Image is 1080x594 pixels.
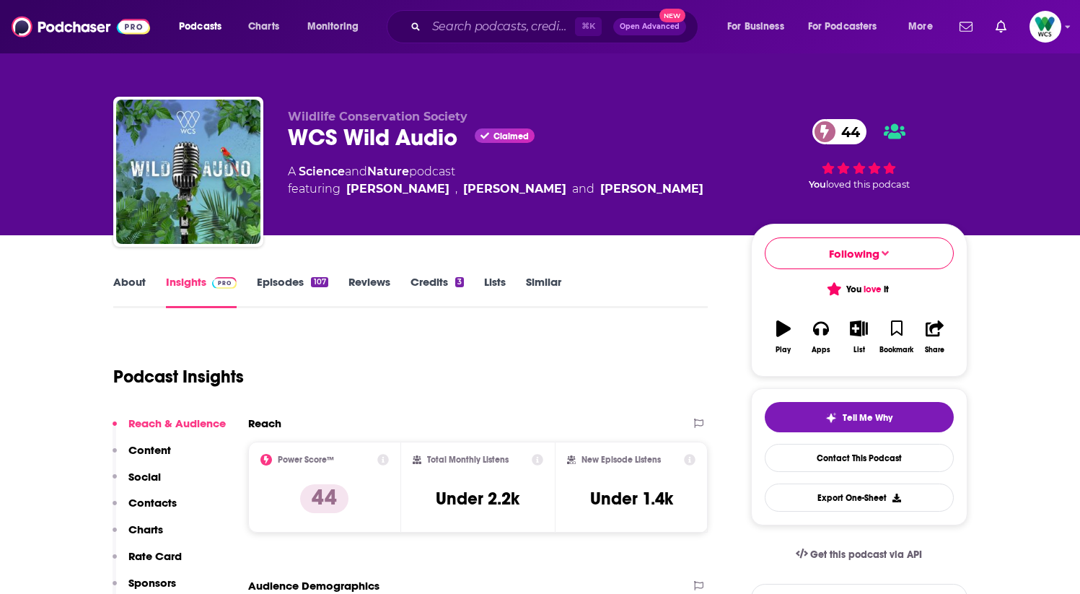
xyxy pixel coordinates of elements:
button: open menu [717,15,802,38]
button: You love it [765,275,954,303]
div: 3 [455,277,464,287]
span: More [908,17,933,37]
h2: Power Score™ [278,455,334,465]
img: WCS Wild Audio [116,100,260,244]
button: Export One-Sheet [765,484,954,512]
span: For Business [727,17,784,37]
div: Play [776,346,791,354]
div: Apps [812,346,830,354]
a: Dan Rosen [600,180,703,198]
span: Charts [248,17,279,37]
span: Tell Me Why [843,412,892,424]
a: Nat Moss [346,180,449,198]
button: Following [765,237,954,269]
div: Share [925,346,944,354]
a: Show notifications dropdown [954,14,978,39]
button: Share [916,311,953,363]
div: Search podcasts, credits, & more... [400,10,712,43]
p: Contacts [128,496,177,510]
button: open menu [297,15,377,38]
button: open menu [799,15,898,38]
span: For Podcasters [808,17,877,37]
a: [PERSON_NAME] [463,180,566,198]
a: InsightsPodchaser Pro [166,275,237,308]
span: love [864,284,882,295]
button: Bookmark [878,311,916,363]
span: and [572,180,594,198]
span: and [345,165,367,178]
img: Podchaser Pro [212,277,237,289]
div: List [853,346,865,354]
button: open menu [169,15,240,38]
a: 44 [812,119,867,144]
h3: Under 2.2k [436,488,519,510]
input: Search podcasts, credits, & more... [426,15,575,38]
span: , [455,180,457,198]
span: Logged in as WCS_Newsroom [1029,11,1061,43]
p: Sponsors [128,576,176,590]
div: A podcast [288,163,703,198]
span: Claimed [493,133,529,140]
div: Bookmark [879,346,913,354]
button: Open AdvancedNew [613,18,686,35]
button: List [840,311,877,363]
img: User Profile [1029,11,1061,43]
span: New [659,9,685,22]
span: featuring [288,180,703,198]
button: Contacts [113,496,177,523]
a: Credits3 [411,275,464,308]
a: Contact This Podcast [765,444,954,472]
h2: Audience Demographics [248,579,379,593]
h2: Total Monthly Listens [427,455,509,465]
button: Content [113,443,171,470]
button: Social [113,470,161,497]
span: ⌘ K [575,17,602,36]
button: tell me why sparkleTell Me Why [765,402,954,432]
img: Podchaser - Follow, Share and Rate Podcasts [12,13,150,40]
img: tell me why sparkle [825,412,837,424]
span: Open Advanced [620,23,680,30]
span: Wildlife Conservation Society [288,110,467,123]
p: Social [128,470,161,484]
a: Episodes107 [257,275,328,308]
a: Show notifications dropdown [990,14,1012,39]
a: Science [299,165,345,178]
button: Apps [802,311,840,363]
a: Get this podcast via API [784,537,934,572]
span: Monitoring [307,17,359,37]
h2: Reach [248,416,281,430]
a: Reviews [348,275,390,308]
button: Charts [113,523,163,549]
h3: Under 1.4k [590,488,673,510]
p: Reach & Audience [128,416,226,430]
span: You [809,179,826,190]
h1: Podcast Insights [113,366,244,388]
a: Lists [484,275,506,308]
a: About [113,275,146,308]
span: Podcasts [179,17,221,37]
button: open menu [898,15,951,38]
p: 44 [300,484,348,513]
p: Content [128,443,171,457]
h2: New Episode Listens [581,455,661,465]
div: 44Youloved this podcast [751,110,967,199]
p: Rate Card [128,549,182,563]
span: loved this podcast [826,179,910,190]
a: Similar [526,275,561,308]
button: Reach & Audience [113,416,226,443]
span: You it [829,284,889,295]
button: Play [765,311,802,363]
div: 107 [311,277,328,287]
a: Charts [239,15,288,38]
button: Rate Card [113,549,182,576]
span: Get this podcast via API [810,549,922,561]
span: Following [829,247,879,261]
button: Show profile menu [1029,11,1061,43]
p: Charts [128,523,163,536]
span: 44 [827,119,867,144]
a: Nature [367,165,409,178]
